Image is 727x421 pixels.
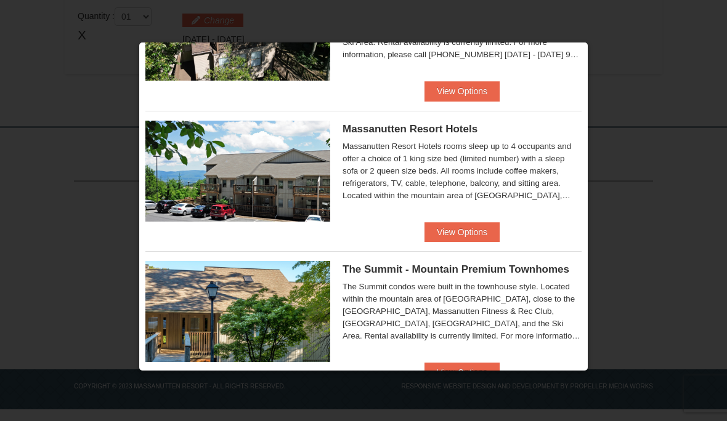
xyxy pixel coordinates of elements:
button: View Options [424,81,500,101]
img: 19219026-1-e3b4ac8e.jpg [145,121,330,222]
span: The Summit - Mountain Premium Townhomes [343,263,569,275]
button: View Options [424,363,500,382]
div: The Summit condos were built in the townhouse style. Located within the mountain area of [GEOGRAP... [343,281,582,342]
span: Massanutten Resort Hotels [343,123,477,135]
div: Massanutten Resort Hotels rooms sleep up to 4 occupants and offer a choice of 1 king size bed (li... [343,140,582,202]
img: 19219034-1-0eee7e00.jpg [145,261,330,362]
button: View Options [424,222,500,242]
